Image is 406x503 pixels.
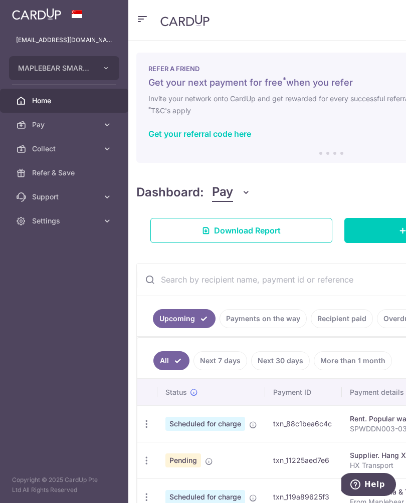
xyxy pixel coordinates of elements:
span: Settings [32,216,98,226]
button: Pay [212,183,251,202]
span: Pay [212,183,233,202]
a: Download Report [150,218,332,243]
a: Get your referral code here [148,129,251,139]
span: Pending [165,453,201,467]
span: Refer & Save [32,168,98,178]
button: MAPLEBEAR SMART LEARNERS PTE. LTD. [9,56,119,80]
td: txn_88c1bea6c4c [265,405,342,442]
img: CardUp [160,15,210,27]
iframe: Opens a widget where you can find more information [341,473,396,498]
a: Recipient paid [311,309,373,328]
span: Pay [32,120,98,130]
p: [EMAIL_ADDRESS][DOMAIN_NAME] [16,35,112,45]
span: Scheduled for charge [165,417,245,431]
a: All [153,351,189,370]
span: Support [32,192,98,202]
th: Payment ID [265,379,342,405]
span: MAPLEBEAR SMART LEARNERS PTE. LTD. [18,63,92,73]
img: CardUp [12,8,61,20]
a: Payments on the way [220,309,307,328]
span: Download Report [214,224,281,236]
span: Status [165,387,187,397]
a: Next 30 days [251,351,310,370]
h4: Dashboard: [136,183,204,201]
a: More than 1 month [314,351,392,370]
a: Upcoming [153,309,216,328]
span: Home [32,96,98,106]
a: Next 7 days [193,351,247,370]
span: Collect [32,144,98,154]
td: txn_11225aed7e6 [265,442,342,478]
